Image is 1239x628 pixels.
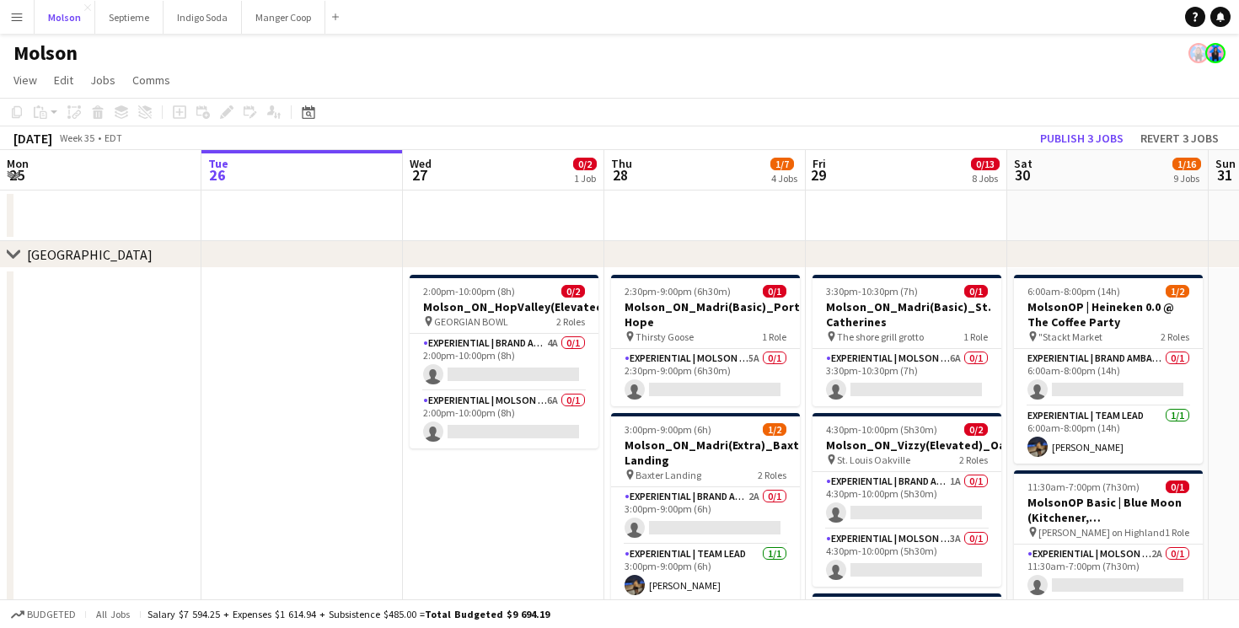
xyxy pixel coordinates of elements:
[611,156,632,171] span: Thu
[609,165,632,185] span: 28
[1014,470,1203,602] app-job-card: 11:30am-7:00pm (7h30m)0/1MolsonOP Basic | Blue Moon (Kitchener, [GEOGRAPHIC_DATA]) [PERSON_NAME] ...
[837,330,924,343] span: The shore grill grotto
[1205,43,1226,63] app-user-avatar: Laurence Pare
[556,315,585,328] span: 2 Roles
[611,299,800,330] h3: Molson_ON_Madri(Basic)_Port Hope
[1014,275,1203,464] app-job-card: 6:00am-8:00pm (14h)1/2MolsonOP | Heineken 0.0 @ The Coffee Party "Stackt Market2 RolesExperientia...
[813,437,1001,453] h3: Molson_ON_Vizzy(Elevated)_Oakville
[813,472,1001,529] app-card-role: Experiential | Brand Ambassador1A0/14:30pm-10:00pm (5h30m)
[56,132,98,144] span: Week 35
[971,158,1000,170] span: 0/13
[771,172,797,185] div: 4 Jobs
[837,454,910,466] span: St. Louis Oakville
[1038,526,1165,539] span: [PERSON_NAME] on Highland
[93,608,133,620] span: All jobs
[826,423,937,436] span: 4:30pm-10:00pm (5h30m)
[425,608,550,620] span: Total Budgeted $9 694.19
[1027,480,1140,493] span: 11:30am-7:00pm (7h30m)
[7,156,29,171] span: Mon
[963,330,988,343] span: 1 Role
[4,165,29,185] span: 25
[1161,330,1189,343] span: 2 Roles
[611,413,800,602] app-job-card: 3:00pm-9:00pm (6h)1/2Molson_ON_Madri(Extra)_Baxter Landing Baxter Landing2 RolesExperiential | Br...
[611,487,800,545] app-card-role: Experiential | Brand Ambassador2A0/13:00pm-9:00pm (6h)
[573,158,597,170] span: 0/2
[611,545,800,602] app-card-role: Experiential | Team Lead1/13:00pm-9:00pm (6h)[PERSON_NAME]
[1213,165,1236,185] span: 31
[27,609,76,620] span: Budgeted
[813,349,1001,406] app-card-role: Experiential | Molson Brand Specialist6A0/13:30pm-10:30pm (7h)
[54,72,73,88] span: Edit
[8,605,78,624] button: Budgeted
[47,69,80,91] a: Edit
[147,608,550,620] div: Salary $7 594.25 + Expenses $1 614.94 + Subsistence $485.00 =
[810,165,826,185] span: 29
[959,454,988,466] span: 2 Roles
[813,275,1001,406] app-job-card: 3:30pm-10:30pm (7h)0/1Molson_ON_Madri(Basic)_St. Catherines The shore grill grotto1 RoleExperient...
[1188,43,1209,63] app-user-avatar: Lysandre Dorval
[964,285,988,298] span: 0/1
[1027,285,1120,298] span: 6:00am-8:00pm (14h)
[1215,156,1236,171] span: Sun
[1014,495,1203,525] h3: MolsonOP Basic | Blue Moon (Kitchener, [GEOGRAPHIC_DATA])
[758,469,786,481] span: 2 Roles
[813,156,826,171] span: Fri
[826,285,918,298] span: 3:30pm-10:30pm (7h)
[625,423,711,436] span: 3:00pm-9:00pm (6h)
[813,299,1001,330] h3: Molson_ON_Madri(Basic)_St. Catherines
[1038,330,1102,343] span: "Stackt Market
[1033,127,1130,149] button: Publish 3 jobs
[13,40,78,66] h1: Molson
[636,330,694,343] span: Thirsty Goose
[1014,545,1203,602] app-card-role: Experiential | Molson Brand Specialist2A0/111:30am-7:00pm (7h30m)
[1011,165,1032,185] span: 30
[83,69,122,91] a: Jobs
[27,246,153,263] div: [GEOGRAPHIC_DATA]
[1014,156,1032,171] span: Sat
[105,132,122,144] div: EDT
[574,172,596,185] div: 1 Job
[13,72,37,88] span: View
[1173,172,1200,185] div: 9 Jobs
[35,1,95,34] button: Molson
[625,285,731,298] span: 2:30pm-9:00pm (6h30m)
[1014,406,1203,464] app-card-role: Experiential | Team Lead1/16:00am-8:00pm (14h)[PERSON_NAME]
[611,437,800,468] h3: Molson_ON_Madri(Extra)_Baxter Landing
[561,285,585,298] span: 0/2
[208,156,228,171] span: Tue
[1014,299,1203,330] h3: MolsonOP | Heineken 0.0 @ The Coffee Party
[164,1,242,34] button: Indigo Soda
[407,165,432,185] span: 27
[1165,526,1189,539] span: 1 Role
[636,469,701,481] span: Baxter Landing
[1166,285,1189,298] span: 1/2
[126,69,177,91] a: Comms
[1166,480,1189,493] span: 0/1
[813,529,1001,587] app-card-role: Experiential | Molson Brand Specialist3A0/14:30pm-10:00pm (5h30m)
[763,423,786,436] span: 1/2
[762,330,786,343] span: 1 Role
[1014,349,1203,406] app-card-role: Experiential | Brand Ambassador0/16:00am-8:00pm (14h)
[242,1,325,34] button: Manger Coop
[972,172,999,185] div: 8 Jobs
[434,315,508,328] span: GEORGIAN BOWL
[410,391,598,448] app-card-role: Experiential | Molson Brand Specialist6A0/12:00pm-10:00pm (8h)
[7,69,44,91] a: View
[813,413,1001,587] app-job-card: 4:30pm-10:00pm (5h30m)0/2Molson_ON_Vizzy(Elevated)_Oakville St. Louis Oakville2 RolesExperiential...
[410,275,598,448] app-job-card: 2:00pm-10:00pm (8h)0/2Molson_ON_HopValley(Elevated)_Collingwood GEORGIAN BOWL2 RolesExperiential ...
[1134,127,1226,149] button: Revert 3 jobs
[206,165,228,185] span: 26
[611,275,800,406] app-job-card: 2:30pm-9:00pm (6h30m)0/1Molson_ON_Madri(Basic)_Port Hope Thirsty Goose1 RoleExperiential | Molson...
[611,349,800,406] app-card-role: Experiential | Molson Brand Specialist5A0/12:30pm-9:00pm (6h30m)
[13,130,52,147] div: [DATE]
[90,72,115,88] span: Jobs
[763,285,786,298] span: 0/1
[770,158,794,170] span: 1/7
